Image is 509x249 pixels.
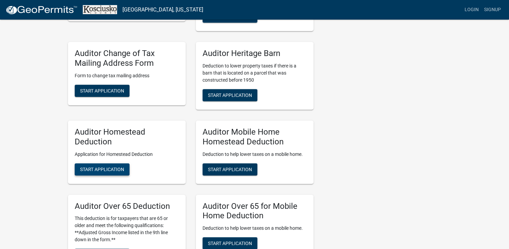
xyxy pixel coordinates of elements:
[122,4,203,16] a: [GEOGRAPHIC_DATA], [US_STATE]
[208,92,252,98] span: Start Application
[75,85,130,97] button: Start Application
[203,201,307,221] h5: Auditor Over 65 for Mobile Home Deduction
[75,49,179,68] h5: Auditor Change of Tax Mailing Address Form
[75,215,179,243] p: This deduction is for taxpayers that are 65 or older and meet the following qualifications: **Adj...
[75,151,179,158] p: Application for Homestead Deduction
[462,3,481,16] a: Login
[75,72,179,79] p: Form to change tax mailing address
[203,49,307,58] h5: Auditor Heritage Barn
[208,166,252,172] span: Start Application
[203,225,307,232] p: Deduction to help lower taxes on a mobile home.
[80,88,124,93] span: Start Application
[75,163,130,175] button: Start Application
[75,127,179,147] h5: Auditor Homestead Deduction
[80,166,124,172] span: Start Application
[83,5,117,14] img: Kosciusko County, Indiana
[203,89,257,101] button: Start Application
[75,201,179,211] h5: Auditor Over 65 Deduction
[481,3,504,16] a: Signup
[203,127,307,147] h5: Auditor Mobile Home Homestead Deduction
[203,62,307,84] p: Deduction to lower property taxes if there is a barn that is located on a parcel that was constru...
[203,151,307,158] p: Deduction to help lower taxes on a mobile home.
[208,241,252,246] span: Start Application
[203,163,257,175] button: Start Application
